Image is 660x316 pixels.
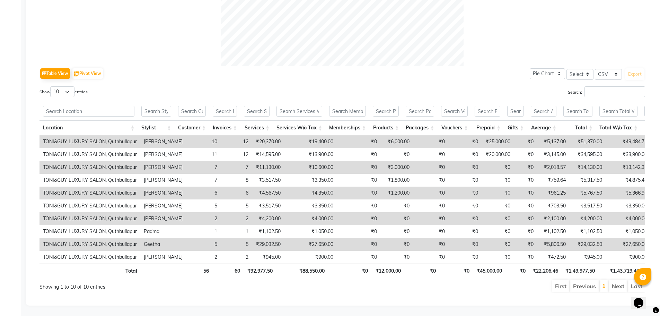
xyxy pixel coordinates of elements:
td: ₹0 [413,148,448,161]
td: ₹0 [413,251,448,264]
td: ₹0 [448,238,482,251]
input: Search Total [563,106,593,117]
th: ₹0 [439,264,473,277]
td: ₹0 [482,161,514,174]
td: ₹0 [380,225,413,238]
td: ₹0 [482,199,514,212]
th: Invoices: activate to sort column ascending [209,120,240,135]
input: Search Gifts [507,106,523,117]
td: ₹0 [380,199,413,212]
td: TONI&GUY LUXURY SALON, Quthbullapur [39,174,140,187]
td: 2 [221,251,252,264]
td: [PERSON_NAME] [140,135,186,148]
td: 12 [221,148,252,161]
td: ₹0 [448,187,482,199]
th: Prepaid: activate to sort column ascending [471,120,504,135]
th: ₹88,550.00 [276,264,328,277]
th: Services: activate to sort column ascending [240,120,273,135]
td: ₹0 [514,212,537,225]
td: ₹0 [448,212,482,225]
td: ₹0 [337,238,380,251]
td: 10 [186,135,221,148]
th: 60 [212,264,244,277]
td: ₹472.50 [537,251,569,264]
select: Showentries [50,86,74,97]
td: ₹29,032.50 [252,238,284,251]
th: ₹0 [505,264,529,277]
label: Show entries [39,86,88,97]
td: ₹1,200.00 [380,187,413,199]
td: TONI&GUY LUXURY SALON, Quthbullapur [39,161,140,174]
th: ₹1,49,977.50 [562,264,598,277]
td: ₹5,806.50 [537,238,569,251]
td: TONI&GUY LUXURY SALON, Quthbullapur [39,148,140,161]
td: ₹1,102.50 [569,225,606,238]
td: ₹1,050.00 [606,225,651,238]
button: Table View [40,68,70,79]
td: ₹0 [514,225,537,238]
td: [PERSON_NAME] [140,187,186,199]
td: 5 [221,199,252,212]
td: 12 [221,135,252,148]
td: ₹20,000.00 [482,148,514,161]
td: TONI&GUY LUXURY SALON, Quthbullapur [39,225,140,238]
td: ₹0 [413,161,448,174]
input: Search Memberships [329,106,366,117]
td: ₹2,018.57 [537,161,569,174]
td: ₹27,650.00 [284,238,337,251]
td: ₹19,400.00 [284,135,337,148]
td: ₹13,900.00 [284,148,337,161]
input: Search Services [244,106,270,117]
td: ₹0 [448,225,482,238]
td: 1 [221,225,252,238]
th: ₹12,000.00 [371,264,404,277]
td: ₹759.64 [537,174,569,187]
th: ₹45,000.00 [473,264,505,277]
th: ₹0 [328,264,371,277]
input: Search Stylist [141,106,171,117]
td: TONI&GUY LUXURY SALON, Quthbullapur [39,135,140,148]
td: ₹10,600.00 [284,161,337,174]
td: ₹0 [413,174,448,187]
th: Services W/o Tax: activate to sort column ascending [273,120,326,135]
td: ₹0 [448,135,482,148]
td: ₹0 [413,238,448,251]
td: 7 [221,161,252,174]
td: ₹0 [482,225,514,238]
td: ₹0 [514,238,537,251]
td: ₹0 [337,199,380,212]
td: ₹1,050.00 [284,225,337,238]
td: ₹1,102.50 [252,225,284,238]
td: ₹0 [337,148,380,161]
td: ₹3,000.00 [380,161,413,174]
td: ₹0 [482,212,514,225]
button: Export [625,68,644,80]
td: ₹49,484.75 [606,135,651,148]
button: Pivot View [72,68,103,79]
td: ₹34,595.00 [569,148,606,161]
td: Geetha [140,238,186,251]
td: ₹0 [380,148,413,161]
td: ₹11,130.00 [252,161,284,174]
td: ₹5,317.50 [569,174,606,187]
td: ₹13,142.37 [606,161,651,174]
input: Search Packages [406,106,434,117]
td: ₹14,130.00 [569,161,606,174]
td: ₹703.50 [537,199,569,212]
a: 1 [602,282,606,289]
td: ₹29,032.50 [569,238,606,251]
td: ₹3,350.00 [606,199,651,212]
td: ₹0 [380,212,413,225]
td: ₹5,366.95 [606,187,651,199]
td: TONI&GUY LUXURY SALON, Quthbullapur [39,238,140,251]
th: Memberships: activate to sort column ascending [326,120,369,135]
th: ₹22,206.46 [529,264,562,277]
input: Search Customer [178,106,206,117]
td: ₹27,650.00 [606,238,651,251]
td: ₹4,200.00 [252,212,284,225]
td: ₹0 [380,251,413,264]
td: ₹5,137.00 [537,135,569,148]
td: 6 [186,187,221,199]
td: ₹0 [337,174,380,187]
td: ₹0 [413,225,448,238]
